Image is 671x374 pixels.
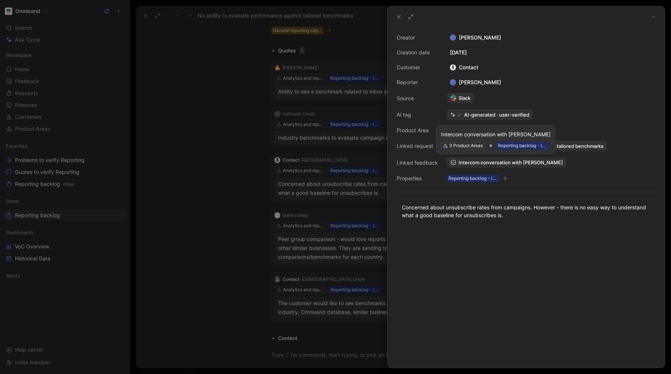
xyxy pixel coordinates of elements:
[402,203,650,219] div: Concerned about unsubscribe rates from campaigns. However - there is no easy way to understand wh...
[397,158,438,167] div: Linked feedback
[447,78,504,87] div: [PERSON_NAME]
[448,175,498,182] div: Reporting backlog - Import 2 [DATE] 15:05
[397,142,438,150] div: Linked request
[464,111,529,118] div: AI-generated · user-verified
[397,174,438,183] div: Properties
[447,48,656,57] div: [DATE]
[447,33,656,42] div: [PERSON_NAME]
[397,48,438,57] div: Creation date
[459,159,563,166] span: Intercom conversation with [PERSON_NAME]
[397,33,438,42] div: Creator
[447,157,566,168] a: Intercom conversation with [PERSON_NAME]
[397,63,438,72] div: Customer
[397,94,438,103] div: Source
[447,93,474,103] a: Slack
[451,35,456,40] div: K
[447,63,481,72] div: Contact
[397,110,438,119] div: AI tag
[397,78,438,87] div: Reporter
[450,64,456,70] img: logo
[451,80,456,85] div: K
[397,126,438,135] div: Product Area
